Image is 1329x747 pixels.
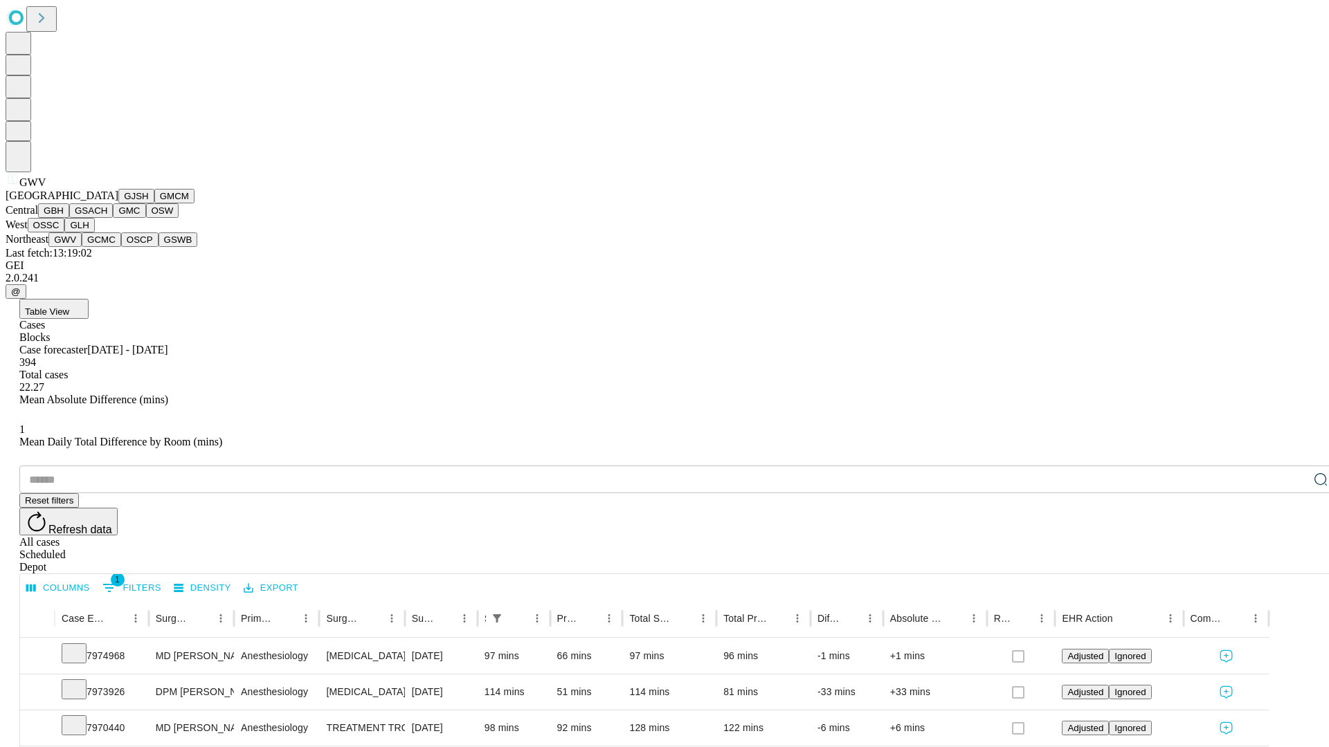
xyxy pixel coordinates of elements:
[277,609,296,628] button: Sort
[62,710,142,746] div: 7970440
[1246,609,1265,628] button: Menu
[382,609,401,628] button: Menu
[156,638,227,674] div: MD [PERSON_NAME] [PERSON_NAME] Md
[156,674,227,710] div: DPM [PERSON_NAME] [PERSON_NAME]
[326,674,397,710] div: [MEDICAL_DATA] METATARSOPHALANGEAL JOINT
[19,344,87,356] span: Case forecaster
[508,609,527,628] button: Sort
[113,203,145,218] button: GMC
[768,609,788,628] button: Sort
[1109,685,1151,699] button: Ignored
[1109,649,1151,663] button: Ignored
[48,232,82,247] button: GWV
[674,609,694,628] button: Sort
[1032,609,1051,628] button: Menu
[890,638,980,674] div: +1 mins
[788,609,807,628] button: Menu
[485,710,543,746] div: 98 mins
[27,681,48,705] button: Expand
[6,284,26,299] button: @
[1161,609,1180,628] button: Menu
[412,674,471,710] div: [DATE]
[111,573,125,587] span: 1
[27,645,48,669] button: Expand
[170,578,235,599] button: Density
[159,232,198,247] button: GSWB
[723,674,804,710] div: 81 mins
[19,356,36,368] span: 394
[412,638,471,674] div: [DATE]
[62,638,142,674] div: 7974968
[1067,651,1103,661] span: Adjusted
[1062,685,1109,699] button: Adjusted
[945,609,964,628] button: Sort
[487,609,507,628] div: 1 active filter
[6,233,48,245] span: Northeast
[6,219,28,230] span: West
[817,674,876,710] div: -33 mins
[890,613,943,624] div: Absolute Difference
[694,609,713,628] button: Menu
[326,710,397,746] div: TREATMENT TROCHANTERIC [MEDICAL_DATA] FRACTURE INTERMEDULLARY ROD
[241,674,312,710] div: Anesthesiology
[580,609,599,628] button: Sort
[412,710,471,746] div: [DATE]
[62,613,105,624] div: Case Epic Id
[326,638,397,674] div: [MEDICAL_DATA] LEG,KNEE, ANKLE DEEP
[363,609,382,628] button: Sort
[1114,651,1146,661] span: Ignored
[629,674,709,710] div: 114 mins
[629,613,673,624] div: Total Scheduled Duration
[557,638,616,674] div: 66 mins
[25,306,69,317] span: Table View
[156,710,227,746] div: MD [PERSON_NAME] [PERSON_NAME] Md
[87,344,168,356] span: [DATE] - [DATE]
[485,613,486,624] div: Scheduled In Room Duration
[19,176,46,188] span: GWV
[69,203,113,218] button: GSACH
[1067,687,1103,697] span: Adjusted
[890,710,980,746] div: +6 mins
[19,423,25,435] span: 1
[156,613,190,624] div: Surgeon Name
[527,609,547,628] button: Menu
[121,232,159,247] button: OSCP
[1114,687,1146,697] span: Ignored
[1013,609,1032,628] button: Sort
[241,638,312,674] div: Anesthesiology
[118,189,154,203] button: GJSH
[485,638,543,674] div: 97 mins
[154,189,195,203] button: GMCM
[28,218,65,232] button: OSSC
[6,204,38,216] span: Central
[817,638,876,674] div: -1 mins
[146,203,179,218] button: OSW
[19,381,44,393] span: 22.27
[723,613,767,624] div: Total Predicted Duration
[11,286,21,297] span: @
[126,609,145,628] button: Menu
[19,394,168,405] span: Mean Absolute Difference (mins)
[487,609,507,628] button: Show filters
[19,508,118,535] button: Refresh data
[241,710,312,746] div: Anesthesiology
[6,272,1323,284] div: 2.0.241
[296,609,316,628] button: Menu
[455,609,474,628] button: Menu
[1114,609,1134,628] button: Sort
[1114,723,1146,733] span: Ignored
[192,609,211,628] button: Sort
[1062,613,1112,624] div: EHR Action
[19,369,68,380] span: Total cases
[211,609,230,628] button: Menu
[557,613,579,624] div: Predicted In Room Duration
[99,577,165,599] button: Show filters
[1067,723,1103,733] span: Adjusted
[6,259,1323,272] div: GEI
[1109,721,1151,735] button: Ignored
[1191,613,1225,624] div: Comments
[6,190,118,201] span: [GEOGRAPHIC_DATA]
[841,609,860,628] button: Sort
[412,613,434,624] div: Surgery Date
[723,710,804,746] div: 122 mins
